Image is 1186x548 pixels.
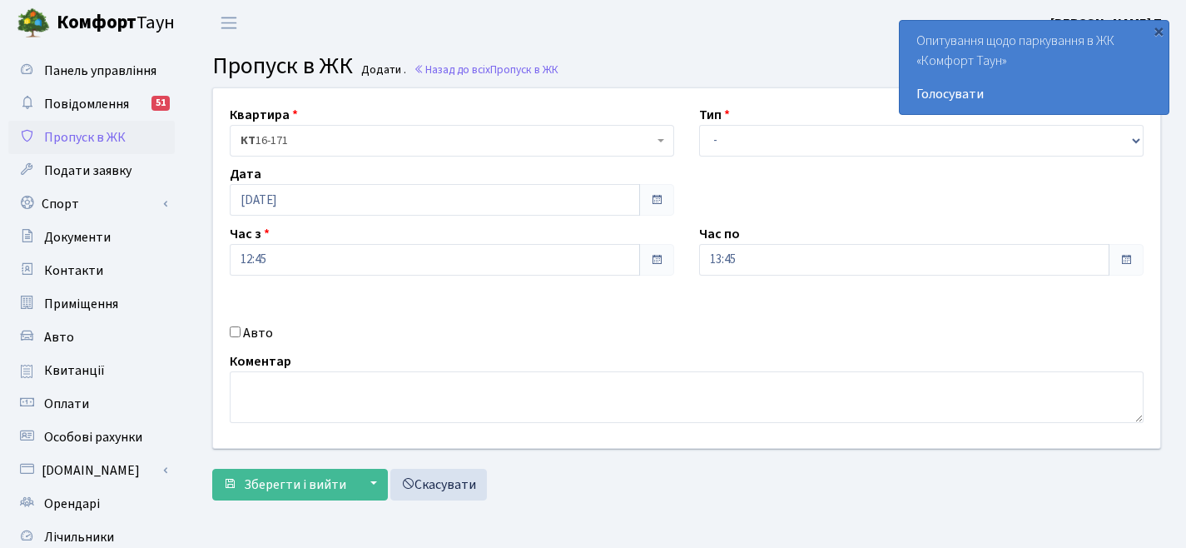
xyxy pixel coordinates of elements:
div: × [1150,22,1167,39]
span: Пропуск в ЖК [44,128,126,147]
a: Приміщення [8,287,175,321]
span: Таун [57,9,175,37]
span: Повідомлення [44,95,129,113]
span: Оплати [44,395,89,413]
button: Зберегти і вийти [212,469,357,501]
span: Особові рахунки [44,428,142,446]
label: Час з [230,224,270,244]
a: [DOMAIN_NAME] [8,454,175,487]
a: Спорт [8,187,175,221]
a: Пропуск в ЖК [8,121,175,154]
label: Квартира [230,105,298,125]
a: Голосувати [916,84,1152,104]
a: Панель управління [8,54,175,87]
span: Пропуск в ЖК [490,62,558,77]
label: Коментар [230,351,291,371]
label: Дата [230,164,261,184]
a: Скасувати [390,469,487,501]
span: Панель управління [44,62,156,80]
small: Додати . [358,63,406,77]
div: Опитування щодо паркування в ЖК «Комфорт Таун» [900,21,1169,114]
a: Контакти [8,254,175,287]
span: Подати заявку [44,162,132,180]
img: logo.png [17,7,50,40]
div: 51 [151,96,170,111]
a: Оплати [8,387,175,421]
span: Приміщення [44,295,118,313]
a: Авто [8,321,175,354]
a: Орендарі [8,487,175,521]
b: Комфорт [57,9,136,36]
span: <b>КТ</b>&nbsp;&nbsp;&nbsp;&nbsp;16-171 [241,132,653,149]
a: Квитанції [8,354,175,387]
b: КТ [241,132,256,149]
a: Подати заявку [8,154,175,187]
label: Тип [699,105,730,125]
span: Лічильники [44,528,114,546]
a: Назад до всіхПропуск в ЖК [414,62,558,77]
b: [PERSON_NAME] П. [1050,14,1166,32]
label: Авто [243,323,273,343]
span: Орендарі [44,495,100,513]
span: Квитанції [44,361,105,380]
span: Документи [44,228,111,247]
label: Час по [699,224,740,244]
span: Авто [44,328,74,346]
a: Особові рахунки [8,421,175,454]
button: Переключити навігацію [208,9,250,37]
a: [PERSON_NAME] П. [1050,13,1166,33]
span: Пропуск в ЖК [212,49,353,82]
span: Контакти [44,262,103,280]
a: Повідомлення51 [8,87,175,121]
a: Документи [8,221,175,254]
span: Зберегти і вийти [244,476,346,494]
span: <b>КТ</b>&nbsp;&nbsp;&nbsp;&nbsp;16-171 [230,125,674,157]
